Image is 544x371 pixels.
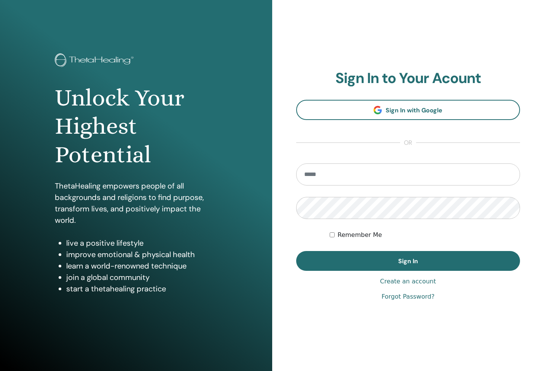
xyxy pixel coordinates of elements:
li: start a thetahealing practice [66,283,217,294]
h1: Unlock Your Highest Potential [55,84,217,169]
li: join a global community [66,272,217,283]
li: learn a world-renowned technique [66,260,217,272]
li: live a positive lifestyle [66,237,217,249]
button: Sign In [296,251,520,271]
li: improve emotional & physical health [66,249,217,260]
span: Sign In with Google [386,106,442,114]
p: ThetaHealing empowers people of all backgrounds and religions to find purpose, transform lives, a... [55,180,217,226]
a: Sign In with Google [296,100,520,120]
h2: Sign In to Your Acount [296,70,520,87]
a: Create an account [380,277,436,286]
a: Forgot Password? [381,292,434,301]
span: Sign In [398,257,418,265]
label: Remember Me [338,230,382,240]
span: or [400,138,416,147]
div: Keep me authenticated indefinitely or until I manually logout [330,230,520,240]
